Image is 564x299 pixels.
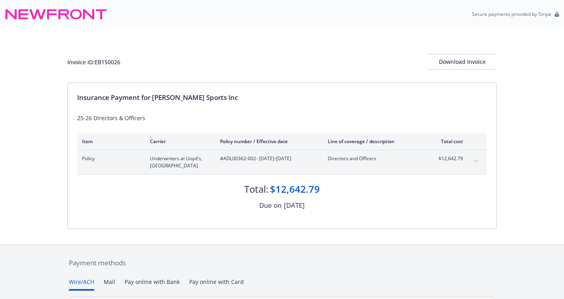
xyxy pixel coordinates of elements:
div: Total: [244,182,268,196]
div: Download Invoice [427,54,497,69]
div: PolicyUnderwriters at Lloyd's, [GEOGRAPHIC_DATA]#ADL00362-002- [DATE]-[DATE]Directors and Officer... [77,150,487,174]
div: Item [82,138,137,145]
div: 25-26 Directors & Officers [77,114,487,122]
span: $12,642.79 [433,155,463,162]
div: Carrier [150,138,207,145]
button: Pay online with Card [189,278,244,291]
span: Directors and Officers [328,155,421,162]
div: Invoice ID: EB150026 [67,58,120,66]
span: Underwriters at Lloyd's, [GEOGRAPHIC_DATA] [150,155,207,169]
button: Pay online with Bank [125,278,180,291]
div: Total cost [433,138,463,145]
button: Wire/ACH [69,278,94,291]
button: expand content [469,155,482,168]
div: [DATE] [284,200,305,211]
span: Policy [82,155,137,162]
p: Secure payments provided by Stripe [472,11,551,17]
span: #ADL00362-002 - [DATE]-[DATE] [220,155,315,162]
div: Policy number / Effective date [220,138,315,145]
div: Line of coverage / description [328,138,421,145]
div: $12,642.79 [270,182,320,196]
div: Payment methods [69,258,495,268]
button: Download Invoice [427,54,497,70]
div: Insurance Payment for [PERSON_NAME] Sports Inc [77,92,487,103]
div: Due on [259,200,281,211]
button: Mail [104,278,115,291]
